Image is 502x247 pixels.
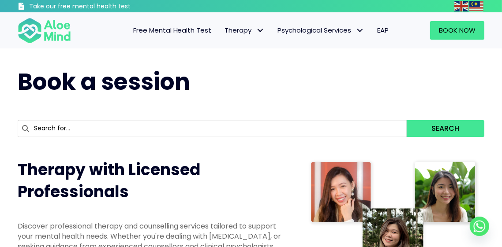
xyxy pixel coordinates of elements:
[133,26,212,35] span: Free Mental Health Test
[454,1,468,11] img: en
[430,21,484,40] a: Book Now
[18,66,190,98] span: Book a session
[371,21,396,40] a: EAP
[407,120,484,137] button: Search
[18,159,200,203] span: Therapy with Licensed Professionals
[18,2,162,12] a: Take our free mental health test
[454,1,469,11] a: English
[271,21,371,40] a: Psychological ServicesPsychological Services: submenu
[278,26,364,35] span: Psychological Services
[18,17,71,44] img: Aloe mind Logo
[439,26,476,35] span: Book Now
[29,2,162,11] h3: Take our free mental health test
[80,21,396,40] nav: Menu
[18,120,407,137] input: Search for...
[225,26,265,35] span: Therapy
[469,1,483,11] img: ms
[254,24,267,37] span: Therapy: submenu
[127,21,218,40] a: Free Mental Health Test
[469,1,484,11] a: Malay
[470,217,489,236] a: Whatsapp
[378,26,389,35] span: EAP
[218,21,271,40] a: TherapyTherapy: submenu
[354,24,367,37] span: Psychological Services: submenu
